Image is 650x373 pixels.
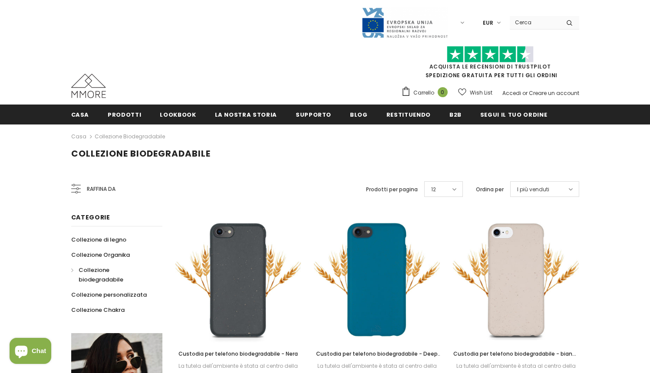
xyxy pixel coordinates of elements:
a: Lookbook [160,105,196,124]
a: Collezione personalizzata [71,287,147,302]
a: B2B [449,105,462,124]
span: Collezione biodegradabile [79,266,123,284]
a: Collezione Organika [71,247,130,262]
span: Wish List [470,88,492,97]
span: Blog [350,111,368,119]
a: supporto [296,105,331,124]
span: I più venduti [517,185,549,194]
a: Casa [71,131,86,142]
a: Custodia per telefono biodegradabile - Nera [175,349,301,359]
label: Prodotti per pagina [366,185,418,194]
a: Restituendo [386,105,431,124]
a: Carrello 0 [401,86,452,99]
span: Custodia per telefono biodegradabile - bianco naturale [453,350,579,367]
a: Collezione biodegradabile [95,133,165,140]
span: Collezione biodegradabile [71,147,211,160]
a: Acquista le recensioni di TrustPilot [429,63,551,70]
a: Prodotti [108,105,141,124]
label: Ordina per [476,185,504,194]
img: Javni Razpis [361,7,448,39]
span: Collezione Chakra [71,306,125,314]
span: Carrello [413,88,434,97]
a: Creare un account [529,89,579,97]
input: Search Site [510,16,560,29]
span: Prodotti [108,111,141,119]
span: Restituendo [386,111,431,119]
span: EUR [483,19,493,27]
span: Collezione Organika [71,251,130,259]
span: 0 [438,87,448,97]
a: Segui il tuo ordine [480,105,547,124]
a: Custodia per telefono biodegradabile - bianco naturale [453,349,579,359]
span: SPEDIZIONE GRATUITA PER TUTTI GLI ORDINI [401,50,579,79]
a: La nostra storia [215,105,277,124]
span: La nostra storia [215,111,277,119]
a: Javni Razpis [361,19,448,26]
span: Collezione di legno [71,236,126,244]
span: 12 [431,185,436,194]
inbox-online-store-chat: Shopify online store chat [7,338,54,366]
span: Raffina da [87,184,115,194]
a: Collezione Chakra [71,302,125,317]
span: Segui il tuo ordine [480,111,547,119]
span: Casa [71,111,89,119]
span: Lookbook [160,111,196,119]
img: Fidati di Pilot Stars [447,46,534,63]
span: Custodia per telefono biodegradabile - Deep Sea Blue [316,350,442,367]
a: Blog [350,105,368,124]
a: Collezione di legno [71,232,126,247]
img: Casi MMORE [71,74,106,98]
a: Custodia per telefono biodegradabile - Deep Sea Blue [314,349,440,359]
span: Custodia per telefono biodegradabile - Nera [178,350,298,357]
span: Categorie [71,213,110,222]
a: Collezione biodegradabile [71,262,153,287]
a: Casa [71,105,89,124]
a: Accedi [502,89,521,97]
span: B2B [449,111,462,119]
span: supporto [296,111,331,119]
span: or [522,89,528,97]
a: Wish List [458,85,492,100]
span: Collezione personalizzata [71,291,147,299]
